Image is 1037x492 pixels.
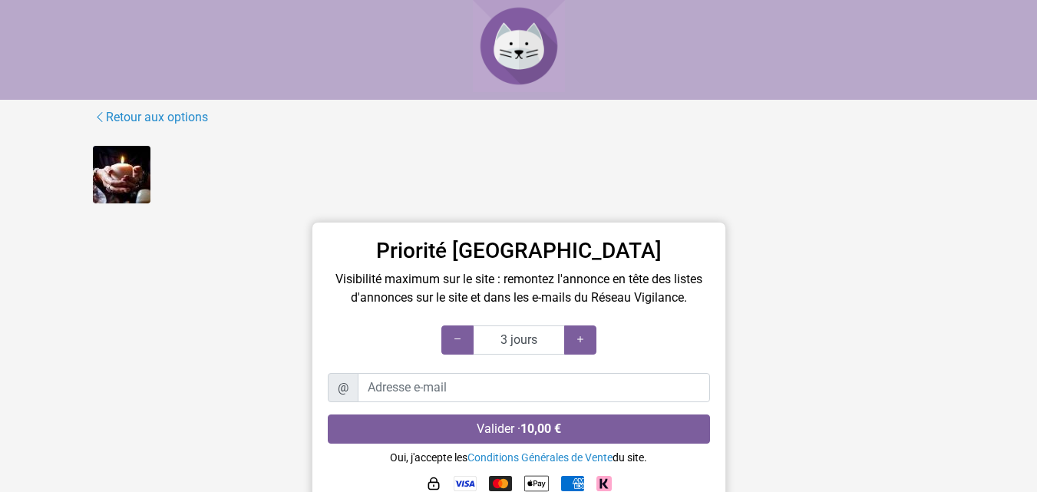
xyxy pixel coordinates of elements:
img: Visa [454,476,477,491]
h3: Priorité [GEOGRAPHIC_DATA] [328,238,710,264]
img: HTTPS : paiement sécurisé [426,476,441,491]
img: Mastercard [489,476,512,491]
strong: 10,00 € [520,421,561,436]
button: Valider ·10,00 € [328,414,710,444]
p: Visibilité maximum sur le site : remontez l'annonce en tête des listes d'annonces sur le site et ... [328,270,710,307]
img: American Express [561,476,584,491]
input: Adresse e-mail [358,373,710,402]
a: Retour aux options [93,107,209,127]
small: Oui, j'accepte les du site. [390,451,647,464]
a: Conditions Générales de Vente [467,451,613,464]
img: Klarna [596,476,612,491]
span: @ [328,373,358,402]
